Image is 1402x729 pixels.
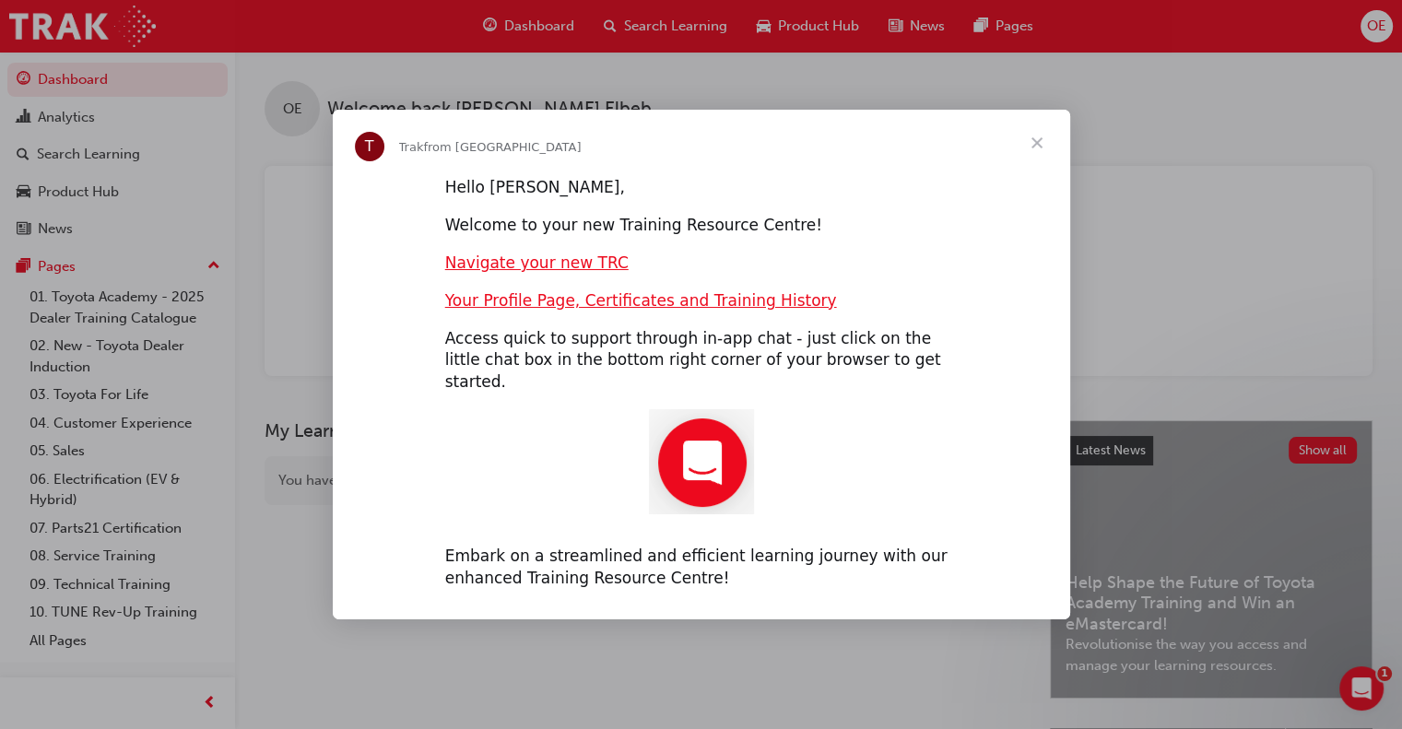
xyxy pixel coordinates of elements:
div: Profile image for Trak [355,132,384,161]
span: Close [1004,110,1070,176]
div: Embark on a streamlined and efficient learning journey with our enhanced Training Resource Centre! [445,546,958,590]
span: from [GEOGRAPHIC_DATA] [423,140,581,154]
div: Welcome to your new Training Resource Centre! [445,215,958,237]
div: Hello [PERSON_NAME], [445,177,958,199]
div: Access quick to support through in-app chat - just click on the little chat box in the bottom rig... [445,328,958,394]
a: Navigate your new TRC [445,253,629,272]
a: Your Profile Page, Certificates and Training History [445,291,837,310]
span: Trak [399,140,424,154]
